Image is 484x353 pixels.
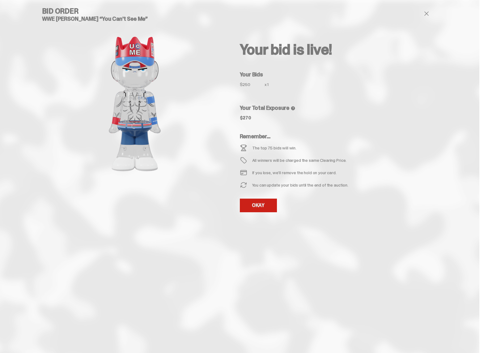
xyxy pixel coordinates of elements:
img: product image [73,27,197,181]
h5: Your Bids [240,72,438,77]
h2: Your bid is live! [240,42,438,57]
div: x 1 [265,82,274,90]
div: If you lose, we’ll remove the hold on your card. [252,170,337,175]
h5: Remember... [240,134,398,139]
div: $270 [240,116,251,120]
div: All winners will be charged the same Clearing Price. [252,158,398,162]
a: OKAY [240,199,277,212]
div: You can update your bids until the end of the auction. [252,183,348,187]
div: $250 [240,82,265,87]
h4: Bid Order [42,7,227,15]
div: The top 75 bids will win. [252,146,297,150]
h5: Your Total Exposure [240,105,438,111]
h5: WWE [PERSON_NAME] “You Can't See Me” [42,16,227,22]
